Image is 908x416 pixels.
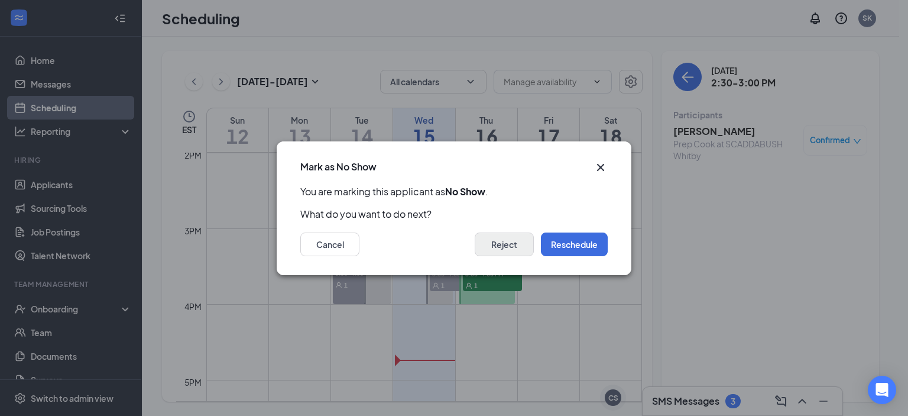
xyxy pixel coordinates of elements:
[300,208,608,221] p: What do you want to do next?
[300,233,359,256] button: Cancel
[300,185,608,198] p: You are marking this applicant as .
[594,160,608,175] svg: Cross
[475,233,534,256] button: Reject
[445,185,485,198] b: No Show
[594,160,608,175] button: Close
[868,376,896,404] div: Open Intercom Messenger
[300,160,377,173] h3: Mark as No Show
[541,233,608,256] button: Reschedule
